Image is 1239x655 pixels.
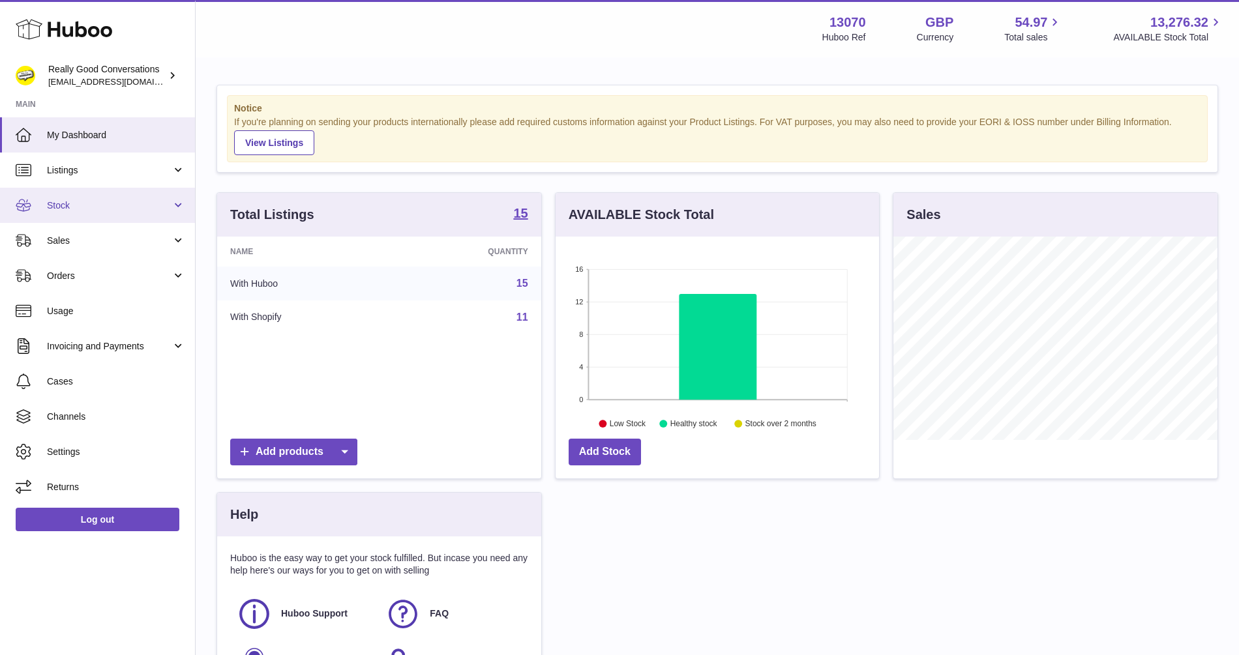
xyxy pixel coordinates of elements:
span: Stock [47,199,172,212]
th: Name [217,237,392,267]
text: 4 [579,363,583,371]
div: Really Good Conversations [48,63,166,88]
strong: 13070 [829,14,866,31]
text: 16 [575,265,583,273]
span: Channels [47,411,185,423]
a: 11 [516,312,528,323]
span: Huboo Support [281,607,348,620]
text: Stock over 2 months [745,419,816,428]
h3: Total Listings [230,206,314,224]
span: 13,276.32 [1150,14,1208,31]
a: Huboo Support [237,596,372,632]
span: Total sales [1004,31,1062,44]
span: 54.97 [1015,14,1047,31]
span: [EMAIL_ADDRESS][DOMAIN_NAME] [48,76,192,87]
a: 15 [513,207,528,222]
a: Add products [230,439,357,465]
span: Cases [47,375,185,388]
text: 12 [575,298,583,306]
span: Returns [47,481,185,493]
th: Quantity [392,237,541,267]
a: 13,276.32 AVAILABLE Stock Total [1113,14,1223,44]
span: Invoicing and Payments [47,340,172,353]
h3: Help [230,506,258,523]
div: If you're planning on sending your products internationally please add required customs informati... [234,116,1201,155]
strong: 15 [513,207,528,220]
span: Listings [47,164,172,177]
span: Settings [47,446,185,458]
h3: AVAILABLE Stock Total [569,206,714,224]
text: Healthy stock [670,419,718,428]
text: 0 [579,396,583,403]
img: hello@reallygoodconversations.co [16,66,35,85]
span: Orders [47,270,172,282]
h3: Sales [906,206,940,224]
td: With Shopify [217,300,392,334]
text: Low Stock [610,419,646,428]
a: Add Stock [569,439,641,465]
strong: GBP [925,14,953,31]
div: Huboo Ref [822,31,866,44]
td: With Huboo [217,267,392,300]
a: View Listings [234,130,314,155]
strong: Notice [234,102,1201,115]
span: Sales [47,235,172,247]
span: FAQ [430,607,449,620]
text: 8 [579,330,583,338]
span: Usage [47,305,185,317]
a: 54.97 Total sales [1004,14,1062,44]
a: FAQ [385,596,521,632]
a: 15 [516,278,528,289]
a: Log out [16,508,179,531]
span: AVAILABLE Stock Total [1113,31,1223,44]
span: My Dashboard [47,129,185,141]
p: Huboo is the easy way to get your stock fulfilled. But incase you need any help here's our ways f... [230,552,528,577]
div: Currency [917,31,954,44]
